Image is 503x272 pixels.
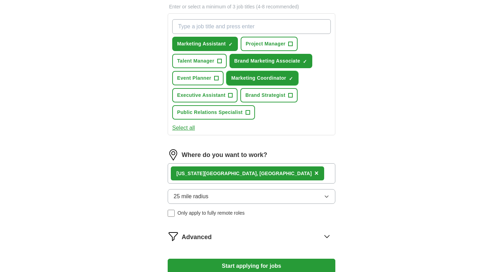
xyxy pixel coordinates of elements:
[314,169,319,177] span: ×
[176,170,312,177] div: [US_STATE][GEOGRAPHIC_DATA], [GEOGRAPHIC_DATA]
[245,92,285,99] span: Brand Strategist
[177,109,243,116] span: Public Relations Specialist
[182,150,267,160] label: Where do you want to work?
[168,210,175,217] input: Only apply to fully remote roles
[177,40,226,48] span: Marketing Assistant
[172,88,238,102] button: Executive Assistant
[231,74,286,82] span: Marketing Coordinator
[240,88,298,102] button: Brand Strategist
[172,37,238,51] button: Marketing Assistant✓
[172,19,331,34] input: Type a job title and press enter
[303,59,307,64] span: ✓
[177,92,225,99] span: Executive Assistant
[172,71,224,85] button: Event Planner
[228,42,233,47] span: ✓
[229,54,313,68] button: Brand Marketing Associate✓
[226,71,298,85] button: Marketing Coordinator✓
[241,37,298,51] button: Project Manager
[177,74,211,82] span: Event Planner
[172,105,255,120] button: Public Relations Specialist
[177,57,214,65] span: Talent Manager
[314,168,319,179] button: ×
[174,192,209,201] span: 25 mile radius
[172,124,195,132] button: Select all
[234,57,300,65] span: Brand Marketing Associate
[182,232,212,242] span: Advanced
[168,149,179,160] img: location.png
[172,54,227,68] button: Talent Manager
[168,3,335,10] p: Enter or select a minimum of 3 job titles (4-8 recommended)
[168,189,335,204] button: 25 mile radius
[177,209,245,217] span: Only apply to fully remote roles
[289,76,293,81] span: ✓
[168,231,179,242] img: filter
[246,40,285,48] span: Project Manager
